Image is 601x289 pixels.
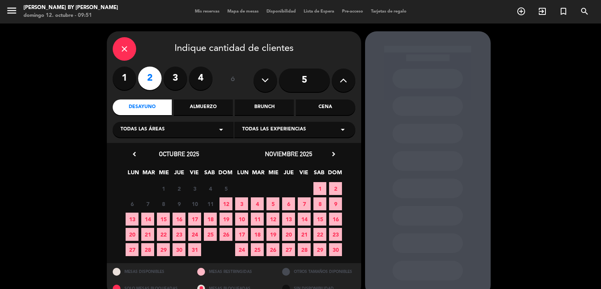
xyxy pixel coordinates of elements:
label: 1 [113,67,136,90]
div: Brunch [235,99,294,115]
span: 30 [173,243,185,256]
span: 8 [157,197,170,210]
span: DOM [328,168,341,181]
span: 27 [282,243,295,256]
span: 10 [188,197,201,210]
span: 6 [126,197,139,210]
label: 2 [138,67,162,90]
i: turned_in_not [559,7,568,16]
i: chevron_right [329,150,338,158]
span: noviembre 2025 [265,150,312,158]
span: 2 [329,182,342,195]
span: 15 [157,213,170,226]
span: 11 [251,213,264,226]
span: 1 [313,182,326,195]
span: Mapa de mesas [223,9,263,14]
span: Disponibilidad [263,9,300,14]
span: Tarjetas de regalo [367,9,410,14]
span: 19 [220,213,232,226]
span: octubre 2025 [159,150,199,158]
i: chevron_left [130,150,139,158]
span: 20 [282,228,295,241]
i: menu [6,5,18,16]
span: DOM [218,168,231,181]
span: 6 [282,197,295,210]
span: 10 [235,213,248,226]
span: Todas las áreas [121,126,165,134]
span: MAR [252,168,265,181]
span: MIE [157,168,170,181]
span: JUE [282,168,295,181]
span: 23 [329,228,342,241]
span: 18 [251,228,264,241]
span: 9 [329,197,342,210]
span: 25 [204,228,217,241]
span: 5 [266,197,279,210]
span: 17 [235,228,248,241]
span: Todas las experiencias [242,126,306,134]
span: 27 [126,243,139,256]
span: 5 [220,182,232,195]
div: Almuerzo [174,99,233,115]
span: JUE [173,168,185,181]
span: 26 [266,243,279,256]
span: 12 [220,197,232,210]
span: 3 [235,197,248,210]
span: MIE [267,168,280,181]
div: Indique cantidad de clientes [113,37,355,61]
span: VIE [188,168,201,181]
span: 15 [313,213,326,226]
span: 16 [329,213,342,226]
span: 21 [141,228,154,241]
span: MAR [142,168,155,181]
span: 7 [298,197,311,210]
span: 24 [235,243,248,256]
i: search [580,7,589,16]
div: [PERSON_NAME] by [PERSON_NAME] [23,4,118,12]
span: 14 [141,213,154,226]
div: MESAS RESTRINGIDAS [191,263,276,280]
span: Pre-acceso [338,9,367,14]
i: add_circle_outline [516,7,526,16]
span: 28 [141,243,154,256]
span: 23 [173,228,185,241]
span: 16 [173,213,185,226]
span: 25 [251,243,264,256]
span: 13 [126,213,139,226]
span: 2 [173,182,185,195]
span: 17 [188,213,201,226]
span: 20 [126,228,139,241]
span: 4 [251,197,264,210]
span: Mis reservas [191,9,223,14]
span: 12 [266,213,279,226]
span: 3 [188,182,201,195]
div: domingo 12. octubre - 09:51 [23,12,118,20]
span: 13 [282,213,295,226]
span: 1 [157,182,170,195]
span: 26 [220,228,232,241]
span: 19 [266,228,279,241]
span: 9 [173,197,185,210]
span: 14 [298,213,311,226]
i: exit_to_app [538,7,547,16]
button: menu [6,5,18,19]
i: arrow_drop_down [338,125,347,134]
span: 28 [298,243,311,256]
div: Cena [296,99,355,115]
i: close [120,44,129,54]
div: MESAS DISPONIBLES [107,263,192,280]
span: SAB [313,168,326,181]
span: VIE [297,168,310,181]
span: 22 [313,228,326,241]
label: 3 [164,67,187,90]
span: 11 [204,197,217,210]
span: 30 [329,243,342,256]
span: SAB [203,168,216,181]
span: 29 [313,243,326,256]
div: ó [220,67,246,94]
span: LUN [127,168,140,181]
span: 8 [313,197,326,210]
span: Lista de Espera [300,9,338,14]
div: Desayuno [113,99,172,115]
label: 4 [189,67,212,90]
